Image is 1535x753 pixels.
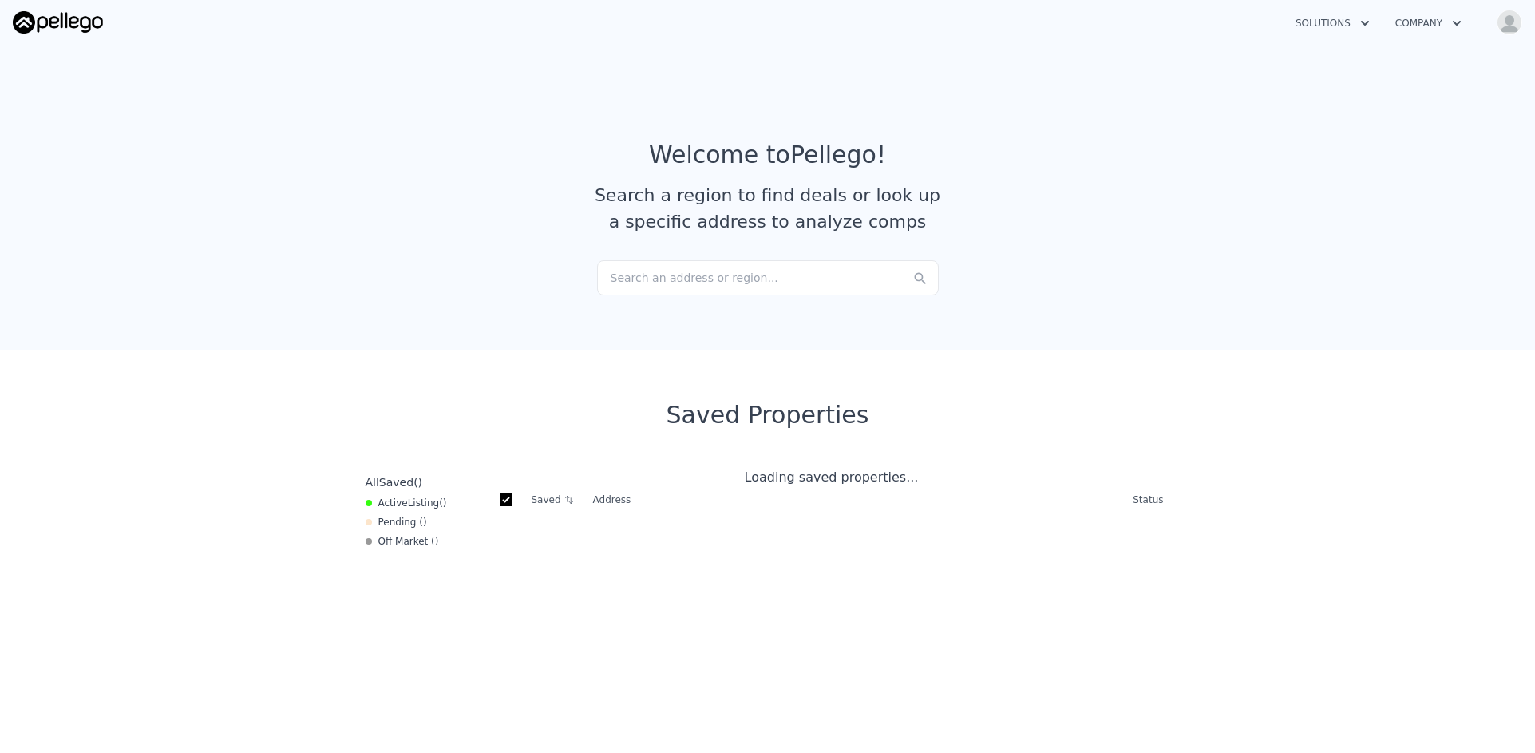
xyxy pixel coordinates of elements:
span: Saved [379,476,413,489]
img: Pellego [13,11,103,34]
span: Listing [408,497,440,509]
div: Loading saved properties... [493,468,1170,487]
div: Search an address or region... [597,260,939,295]
th: Status [1126,487,1169,513]
div: Off Market ( ) [366,535,439,548]
th: Address [587,487,1127,513]
th: Saved [525,487,587,513]
span: Active ( ) [378,497,447,509]
div: Saved Properties [359,401,1177,430]
div: All ( ) [366,474,423,490]
div: Welcome to Pellego ! [649,141,886,169]
img: avatar [1497,10,1522,35]
button: Company [1383,9,1474,38]
div: Pending ( ) [366,516,427,529]
button: Solutions [1283,9,1383,38]
div: Search a region to find deals or look up a specific address to analyze comps [589,182,947,235]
